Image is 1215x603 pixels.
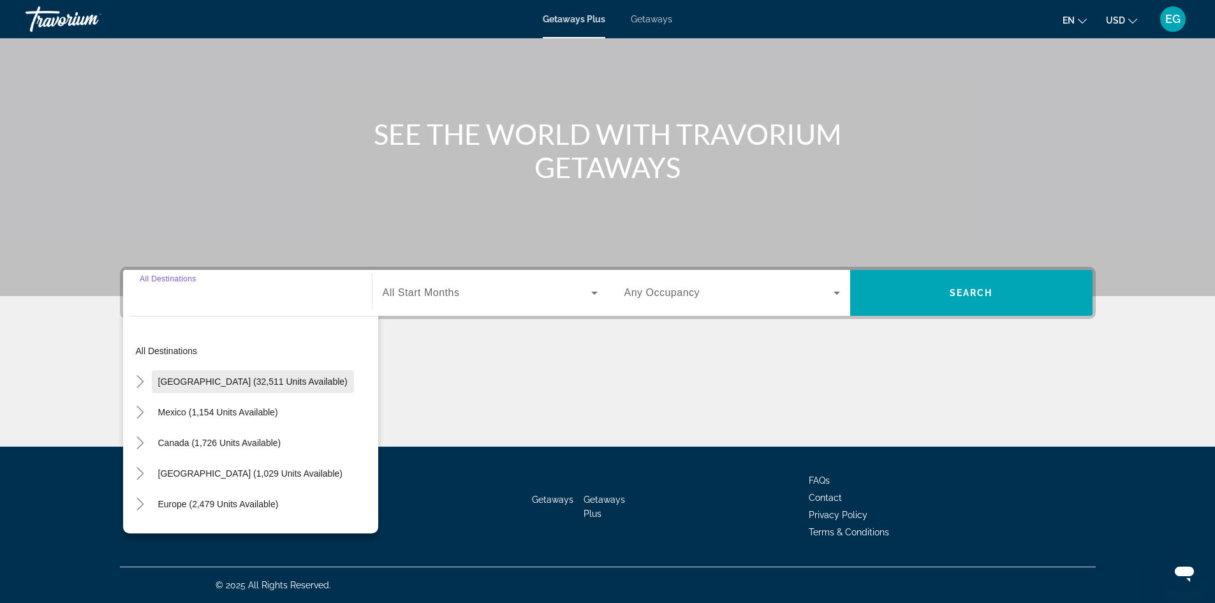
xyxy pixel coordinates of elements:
[1063,11,1087,29] button: Change language
[152,523,342,546] button: [GEOGRAPHIC_DATA] (197 units available)
[158,499,279,509] span: Europe (2,479 units available)
[158,468,342,479] span: [GEOGRAPHIC_DATA] (1,029 units available)
[26,3,153,36] a: Travorium
[152,431,288,454] button: Canada (1,726 units available)
[129,401,152,424] button: Toggle Mexico (1,154 units available)
[369,117,847,184] h1: SEE THE WORLD WITH TRAVORIUM GETAWAYS
[152,462,349,485] button: [GEOGRAPHIC_DATA] (1,029 units available)
[543,14,605,24] a: Getaways Plus
[129,524,152,546] button: Toggle Australia (197 units available)
[532,495,573,505] a: Getaways
[129,432,152,454] button: Toggle Canada (1,726 units available)
[631,14,672,24] a: Getaways
[1106,15,1125,26] span: USD
[809,527,889,537] a: Terms & Conditions
[152,401,284,424] button: Mexico (1,154 units available)
[152,370,354,393] button: [GEOGRAPHIC_DATA] (32,511 units available)
[809,510,867,520] a: Privacy Policy
[809,493,842,503] a: Contact
[1165,13,1181,26] span: EG
[1063,15,1075,26] span: en
[152,493,285,516] button: Europe (2,479 units available)
[216,580,331,590] span: © 2025 All Rights Reserved.
[158,438,281,448] span: Canada (1,726 units available)
[129,339,378,362] button: All destinations
[624,287,700,298] span: Any Occupancy
[1106,11,1137,29] button: Change currency
[1156,6,1189,33] button: User Menu
[809,475,830,486] a: FAQs
[158,376,348,387] span: [GEOGRAPHIC_DATA] (32,511 units available)
[1164,552,1205,593] iframe: Button to launch messaging window
[123,270,1093,316] div: Search widget
[383,287,460,298] span: All Start Months
[136,346,198,356] span: All destinations
[158,407,278,417] span: Mexico (1,154 units available)
[129,493,152,516] button: Toggle Europe (2,479 units available)
[850,270,1093,316] button: Search
[140,274,196,283] span: All Destinations
[129,371,152,393] button: Toggle United States (32,511 units available)
[584,495,625,519] a: Getaways Plus
[129,463,152,485] button: Toggle Caribbean & Atlantic Islands (1,029 units available)
[950,288,993,298] span: Search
